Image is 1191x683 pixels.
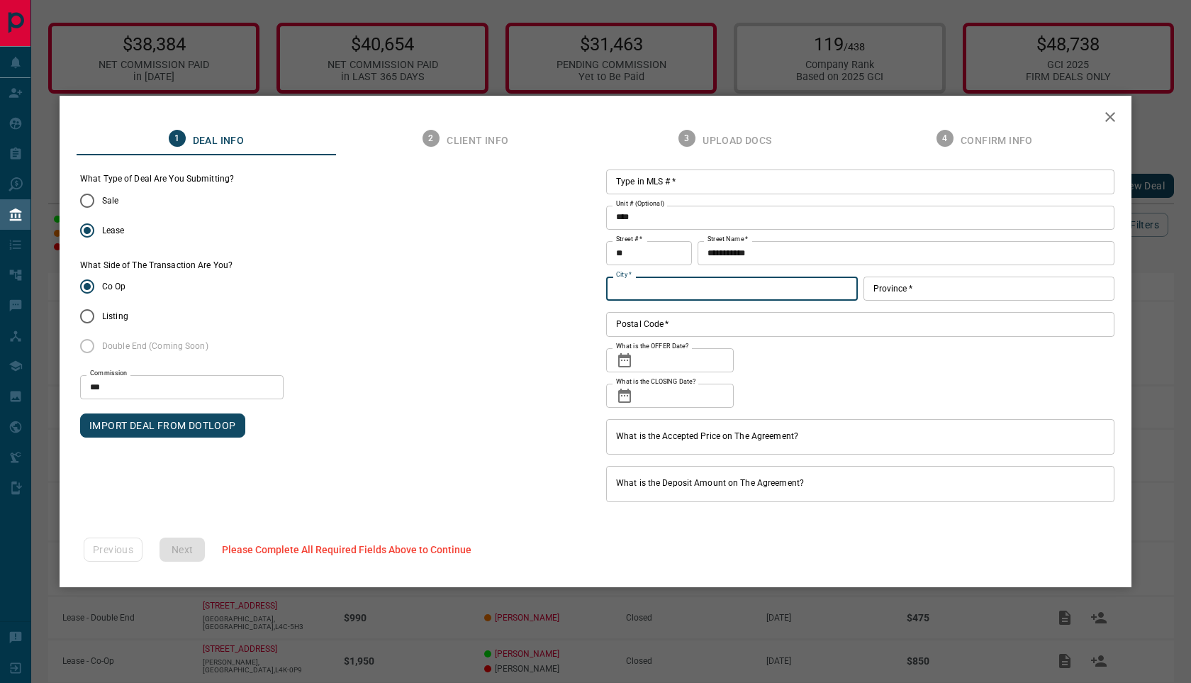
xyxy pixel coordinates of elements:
[616,270,632,279] label: City
[708,235,748,244] label: Street Name
[102,280,126,293] span: Co Op
[102,340,208,352] span: Double End (Coming Soon)
[616,377,695,387] label: What is the CLOSING Date?
[80,413,245,438] button: IMPORT DEAL FROM DOTLOOP
[102,224,125,237] span: Lease
[80,260,233,272] label: What Side of The Transaction Are You?
[102,194,118,207] span: Sale
[193,135,245,148] span: Deal Info
[80,173,234,185] legend: What Type of Deal Are You Submitting?
[102,310,128,323] span: Listing
[616,199,664,209] label: Unit # (Optional)
[90,369,128,378] label: Commission
[616,235,642,244] label: Street #
[616,342,688,351] label: What is the OFFER Date?
[222,544,471,555] span: Please Complete All Required Fields Above to Continue
[174,133,179,143] text: 1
